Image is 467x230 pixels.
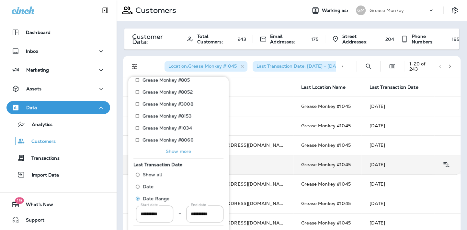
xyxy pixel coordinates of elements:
span: Phone Numbers: [412,34,449,45]
p: – [178,210,181,217]
button: Edit Fields [386,60,399,73]
button: Data [6,101,110,114]
span: Support [19,217,44,225]
button: Collapse Sidebar [96,4,114,17]
p: Analytics [25,122,52,128]
td: [DATE] [361,135,461,155]
span: Grease Monkey #1045 [301,201,351,206]
span: Last Transaction Date [133,161,182,167]
span: Street Addresses: [342,34,382,45]
td: [DATE] [361,116,461,135]
p: Grease Monkey #8066 [142,137,193,142]
button: Customer Details [439,158,453,171]
span: Total Customers: [197,34,234,45]
button: Search Customers [362,60,375,73]
p: Customer Data: [132,34,180,44]
td: [PERSON_NAME] [123,174,196,194]
span: Date [143,184,154,189]
span: Grease Monkey #1045 [301,181,351,187]
p: -- [204,162,286,167]
p: Dashboard [26,30,51,35]
span: Location : Grease Monkey #1045 [168,63,237,69]
p: -- [204,123,286,128]
div: Last Transaction Date: [DATE] - [DATE] [253,61,354,72]
p: 204 [385,37,394,42]
p: Grease Monkey #1034 [142,125,192,130]
button: Transactions [6,151,110,165]
span: Date Range [143,196,169,201]
td: [DATE] [361,174,461,194]
p: Grease Monkey #805 [142,77,190,82]
p: 175 [311,37,318,42]
span: Last Transaction Date [369,85,418,90]
span: Working as: [322,8,349,13]
span: Last Transaction Date: [DATE] - [DATE] [256,63,343,69]
p: Grease Monkey [370,8,404,13]
td: [DATE] [361,97,461,116]
td: [PERSON_NAME] [123,194,196,213]
p: Show more [166,148,191,154]
p: Customers [25,139,56,145]
td: [DATE] [361,194,461,213]
p: Transactions [25,155,60,162]
span: Grease Monkey #1045 [301,220,351,226]
td: Hilton [PERSON_NAME] [123,135,196,155]
td: [EMAIL_ADDRESS][DOMAIN_NAME] [196,194,293,213]
label: End date [191,202,206,207]
button: Assets [6,82,110,95]
div: 1 - 20 of 243 [409,61,434,72]
label: Start date [141,202,158,207]
p: Customers [133,6,176,15]
td: [EMAIL_ADDRESS][DOMAIN_NAME] [196,135,293,155]
span: 19 [15,197,24,204]
button: Dashboard [6,26,110,39]
p: Grease Monkey #8153 [142,113,191,118]
button: Show more [133,146,223,155]
p: Import Data [25,172,59,178]
p: Grease Monkey #3008 [142,101,193,106]
button: Support [6,213,110,226]
td: [EMAIL_ADDRESS][DOMAIN_NAME] [196,174,293,194]
td: [PERSON_NAME] [123,97,196,116]
div: GM [356,6,366,15]
span: Show all [143,172,162,177]
button: Analytics [6,117,110,131]
span: What's New [19,202,53,210]
span: Grease Monkey #1045 [301,142,351,148]
p: Inbox [26,49,38,54]
p: -- [204,104,286,109]
td: (No first name) N [123,155,196,174]
span: Email Addresses: [270,34,308,45]
td: [PERSON_NAME] [123,116,196,135]
span: Last Location Name [301,84,354,90]
button: Filters [128,60,141,73]
button: Inbox [6,45,110,58]
span: Last Transaction Date [369,84,427,90]
span: Grease Monkey #1045 [301,162,351,167]
span: Grease Monkey #1045 [301,103,351,109]
button: Import Data [6,168,110,181]
div: Location:Grease Monkey #1045 [165,61,247,72]
button: Marketing [6,63,110,76]
button: 19What's New [6,198,110,211]
p: 195 [452,37,459,42]
span: Last Location Name [301,85,346,90]
span: Grease Monkey #1045 [301,123,351,129]
td: [DATE] [361,155,434,174]
p: Data [26,105,37,110]
button: Customers [6,134,110,148]
p: 243 [238,37,246,42]
p: Grease Monkey #8052 [142,89,193,94]
p: Assets [26,86,41,91]
button: Settings [449,5,461,16]
p: Marketing [26,67,49,73]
